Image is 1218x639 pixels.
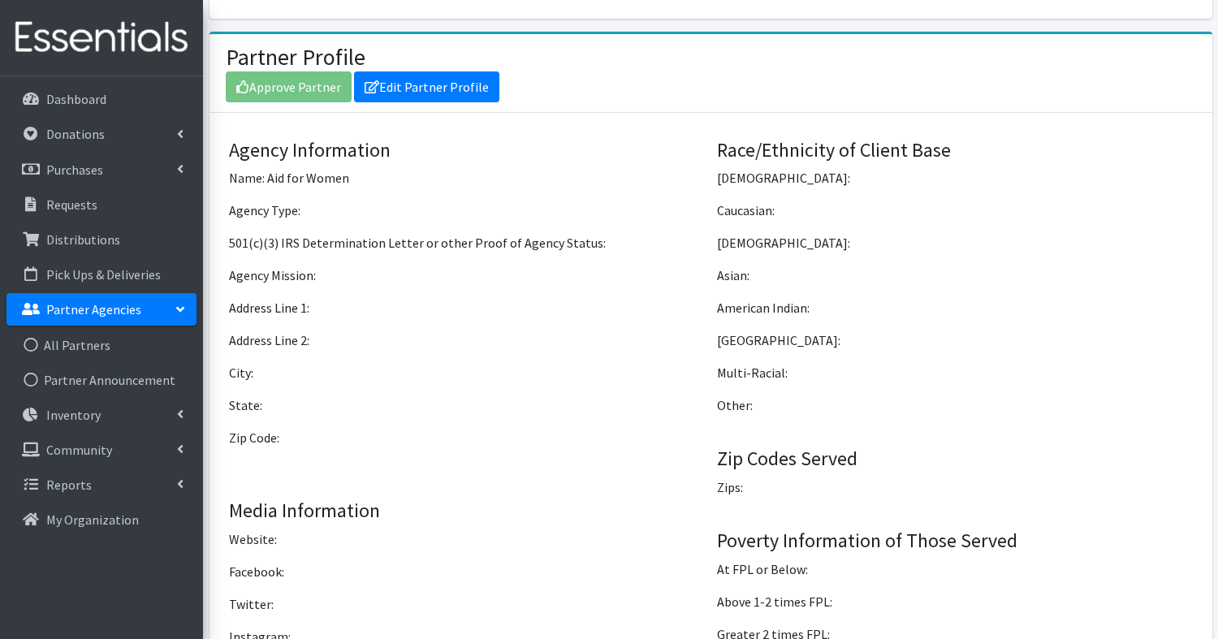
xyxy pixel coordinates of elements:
[6,434,197,466] a: Community
[229,168,705,188] p: Name: Aid for Women
[229,562,705,581] p: Facebook:
[6,118,197,150] a: Donations
[229,201,705,220] p: Agency Type:
[229,428,705,447] p: Zip Code:
[229,298,705,317] p: Address Line 1:
[229,499,705,523] h4: Media Information
[46,477,92,493] p: Reports
[6,83,197,115] a: Dashboard
[717,363,1193,382] p: Multi-Racial:
[46,301,141,317] p: Partner Agencies
[717,266,1193,285] p: Asian:
[6,293,197,326] a: Partner Agencies
[717,330,1193,350] p: [GEOGRAPHIC_DATA]:
[46,512,139,528] p: My Organization
[229,529,705,549] p: Website:
[229,594,705,614] p: Twitter:
[229,330,705,350] p: Address Line 2:
[46,91,106,107] p: Dashboard
[229,266,705,285] p: Agency Mission:
[46,126,105,142] p: Donations
[46,266,161,283] p: Pick Ups & Deliveries
[46,162,103,178] p: Purchases
[46,407,101,423] p: Inventory
[6,399,197,431] a: Inventory
[717,395,1193,415] p: Other:
[6,364,197,396] a: Partner Announcement
[717,447,1193,471] h4: Zip Codes Served
[717,298,1193,317] p: American Indian:
[6,188,197,221] a: Requests
[46,196,97,213] p: Requests
[717,592,1193,611] p: Above 1-2 times FPL:
[229,233,705,253] p: 501(c)(3) IRS Determination Letter or other Proof of Agency Status:
[717,529,1193,553] h4: Poverty Information of Those Served
[6,11,197,65] img: HumanEssentials
[354,71,499,102] a: Edit Partner Profile
[6,468,197,501] a: Reports
[717,168,1193,188] p: [DEMOGRAPHIC_DATA]:
[717,477,1193,497] p: Zips:
[6,223,197,256] a: Distributions
[717,559,1193,579] p: At FPL or Below:
[717,201,1193,220] p: Caucasian:
[46,442,112,458] p: Community
[229,139,705,162] h4: Agency Information
[226,44,365,71] h2: Partner Profile
[6,503,197,536] a: My Organization
[717,233,1193,253] p: [DEMOGRAPHIC_DATA]:
[6,329,197,361] a: All Partners
[717,139,1193,162] h4: Race/Ethnicity of Client Base
[229,363,705,382] p: City:
[229,395,705,415] p: State:
[46,231,120,248] p: Distributions
[6,258,197,291] a: Pick Ups & Deliveries
[6,153,197,186] a: Purchases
